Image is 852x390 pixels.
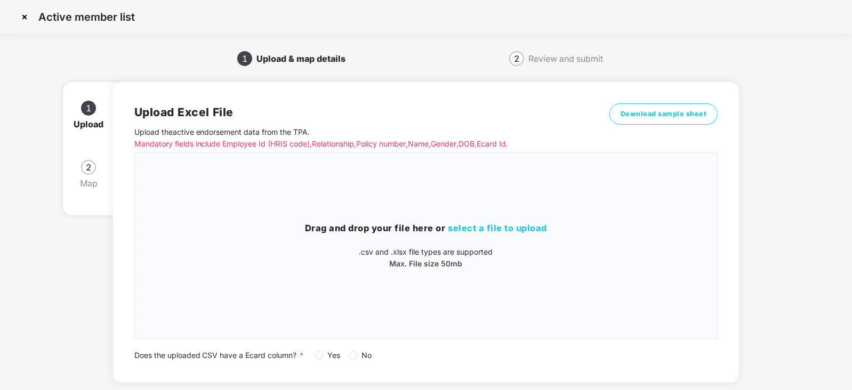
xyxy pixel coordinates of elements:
span: Yes [324,350,345,361]
div: Map [80,175,106,192]
h2: Upload Excel File [134,103,572,121]
span: No [358,350,376,361]
span: 1 [242,54,247,63]
span: 2 [86,163,91,172]
div: Review and submit [528,50,603,67]
p: Upload the active endorsement data from the TPA . [134,126,572,150]
p: Mandatory fields include Employee Id (HRIS code), Relationship, Policy number, Name, Gender, DOB,... [134,138,572,150]
div: Upload & map details [256,50,354,67]
div: Does the uploaded CSV have a Ecard column? [134,350,718,361]
span: 2 [514,54,519,63]
p: .csv and .xlsx file types are supported [135,246,718,258]
p: Active member list [38,11,135,23]
img: svg+xml;base64,PHN2ZyBpZD0iQ3Jvc3MtMzJ4MzIiIHhtbG5zPSJodHRwOi8vd3d3LnczLm9yZy8yMDAwL3N2ZyIgd2lkdG... [16,9,33,26]
h3: Drag and drop your file here or [135,222,718,235]
p: Max. File size 50mb [135,258,718,270]
div: Upload [74,116,112,133]
span: Drag and drop your file here orselect a file to upload.csv and .xlsx file types are supportedMax.... [135,153,718,338]
span: Download sample sheet [621,109,707,119]
span: select a file to upload [448,223,548,233]
button: Download sample sheet [609,103,718,125]
span: 1 [86,104,91,112]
